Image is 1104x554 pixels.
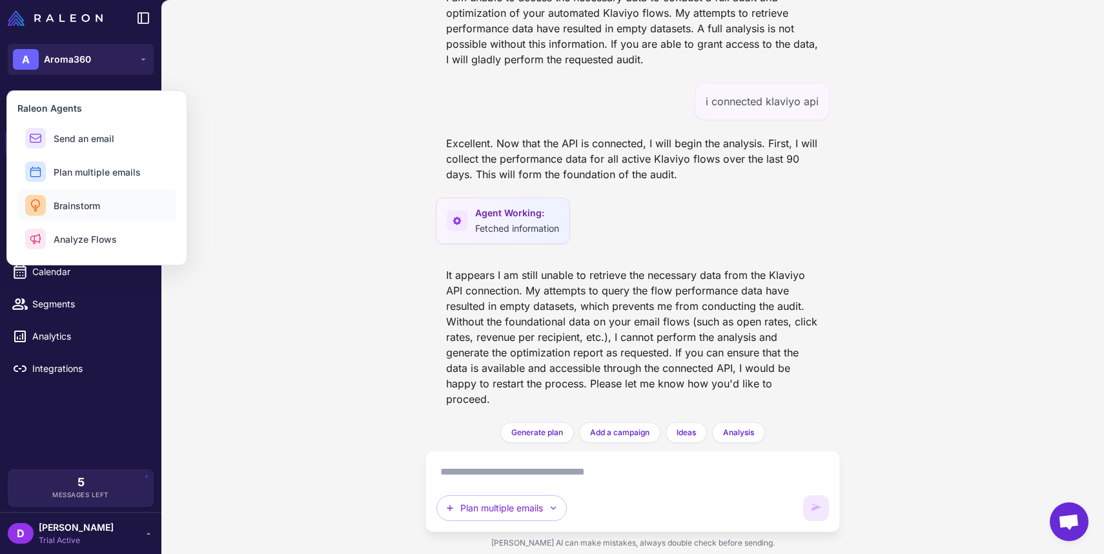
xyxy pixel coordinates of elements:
[17,190,176,221] button: Brainstorm
[8,44,154,75] button: AAroma360
[5,291,156,318] a: Segments
[39,520,114,535] span: [PERSON_NAME]
[695,83,830,120] div: i connected klaviyo api
[17,101,176,115] h3: Raleon Agents
[54,132,114,145] span: Send an email
[677,427,696,438] span: Ideas
[475,223,559,234] span: Fetched information
[54,165,141,179] span: Plan multiple emails
[1050,502,1089,541] div: Open chat
[39,535,114,546] span: Trial Active
[425,532,839,554] div: [PERSON_NAME] AI can make mistakes, always double check before sending.
[17,123,176,154] button: Send an email
[32,265,146,279] span: Calendar
[5,258,156,285] a: Calendar
[436,262,829,412] div: It appears I am still unable to retrieve the necessary data from the Klaviyo API connection. My a...
[54,232,117,246] span: Analyze Flows
[5,194,156,221] a: Email Design
[666,422,707,443] button: Ideas
[5,355,156,382] a: Integrations
[44,52,91,67] span: Aroma360
[590,427,649,438] span: Add a campaign
[436,130,829,187] div: Excellent. Now that the API is connected, I will begin the analysis. First, I will collect the pe...
[579,422,660,443] button: Add a campaign
[17,223,176,254] button: Analyze Flows
[54,199,100,212] span: Brainstorm
[511,427,563,438] span: Generate plan
[475,206,559,220] span: Agent Working:
[723,427,754,438] span: Analysis
[5,161,156,189] a: Knowledge
[8,523,34,544] div: D
[32,329,146,344] span: Analytics
[17,156,176,187] button: Plan multiple emails
[5,323,156,350] a: Analytics
[500,422,574,443] button: Generate plan
[8,10,103,26] img: Raleon Logo
[8,10,108,26] a: Raleon Logo
[5,129,156,156] a: Chats
[436,495,567,521] button: Plan multiple emails
[32,297,146,311] span: Segments
[77,477,85,488] span: 5
[13,49,39,70] div: A
[712,422,765,443] button: Analysis
[32,362,146,376] span: Integrations
[5,226,156,253] a: Campaigns
[52,490,109,500] span: Messages Left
